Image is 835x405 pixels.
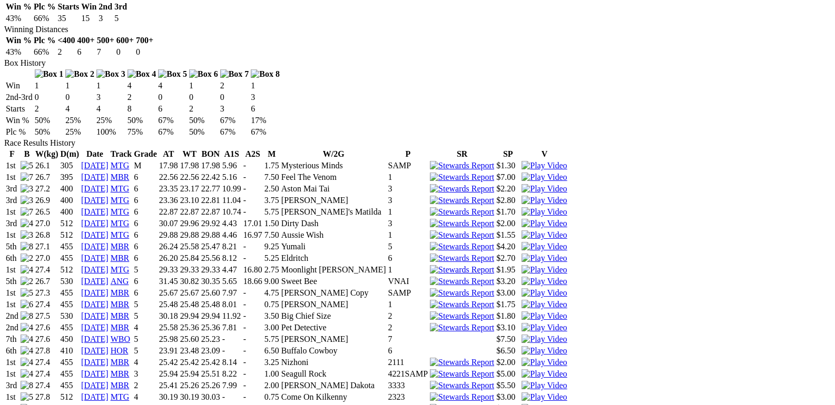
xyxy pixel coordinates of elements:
img: 8 [21,242,33,251]
td: 3 [250,92,280,103]
a: View replay [522,369,567,378]
img: 8 [21,381,33,390]
td: 6 [133,218,158,229]
img: 3 [21,196,33,205]
td: - [243,195,263,206]
td: 23.36 [159,195,179,206]
td: 5.75 [264,207,280,217]
a: MBR [111,173,130,181]
div: Race Results History [4,138,831,148]
td: 10.99 [222,184,242,194]
img: 3 [21,184,33,194]
td: 3 [387,184,428,194]
td: 1 [96,80,126,91]
td: Dirty Dash [281,218,387,229]
th: M [264,149,280,159]
a: View replay [522,207,567,216]
td: 7.50 [264,172,280,183]
img: Stewards Report [430,358,494,367]
td: 6 [77,47,95,57]
td: 50% [189,115,219,126]
th: D(m) [60,149,80,159]
img: Box 3 [96,69,125,79]
td: 25% [96,115,126,126]
img: 4 [21,265,33,275]
td: Starts [5,104,33,114]
th: 600+ [116,35,134,46]
td: 67% [220,115,250,126]
th: Plc % [33,2,56,12]
img: Play Video [522,184,567,194]
td: 0 [65,92,95,103]
a: [DATE] [81,265,109,274]
td: Aston Mai Tai [281,184,387,194]
td: 6 [133,195,158,206]
img: 5 [21,161,33,170]
img: Stewards Report [430,288,494,298]
td: 23.17 [180,184,200,194]
td: 3 [96,92,126,103]
td: 2 [57,47,75,57]
img: 6 [21,300,33,309]
td: 1 [387,207,428,217]
a: View replay [522,288,567,297]
th: V [521,149,567,159]
img: 7 [21,207,33,217]
td: 4 [158,80,188,91]
td: 17% [250,115,280,126]
td: 22.87 [201,207,221,217]
a: WBO [111,335,130,343]
td: 6 [133,184,158,194]
img: 5 [21,288,33,298]
img: Play Video [522,335,567,344]
a: View replay [522,381,567,390]
img: Stewards Report [430,392,494,402]
td: 22.87 [159,207,179,217]
img: Play Video [522,265,567,275]
td: - [243,207,263,217]
th: Win [81,2,97,12]
img: 2 [21,277,33,286]
td: 17.98 [159,160,179,171]
a: [DATE] [81,358,109,367]
img: Play Video [522,311,567,321]
a: View replay [522,300,567,309]
a: MTG [111,392,130,401]
td: 400 [60,195,80,206]
td: $1.30 [496,160,520,171]
a: MBR [111,323,130,332]
td: $2.20 [496,184,520,194]
img: Play Video [522,230,567,240]
img: Play Video [522,242,567,251]
th: Starts [57,2,80,12]
td: 5.96 [222,160,242,171]
td: 22.42 [201,172,221,183]
a: MTG [111,184,130,193]
a: View replay [522,173,567,181]
td: 22.81 [201,195,221,206]
td: $7.00 [496,172,520,183]
td: 3rd [5,195,19,206]
img: Stewards Report [430,277,494,286]
td: 2.50 [264,184,280,194]
th: Win % [5,2,32,12]
img: 4 [21,369,33,379]
td: 22.56 [159,172,179,183]
td: 66% [33,47,56,57]
div: Box History [4,58,831,68]
td: 3 [98,13,113,24]
th: 400+ [77,35,95,46]
td: 43% [5,47,32,57]
a: View replay [522,277,567,286]
td: 305 [60,160,80,171]
th: SR [429,149,495,159]
td: 75% [127,127,157,137]
a: [DATE] [81,335,109,343]
a: View replay [522,265,567,274]
img: Play Video [522,173,567,182]
td: 2 [189,104,219,114]
td: 3rd [5,218,19,229]
td: 7 [96,47,115,57]
td: 26.7 [35,172,59,183]
a: [DATE] [81,173,109,181]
